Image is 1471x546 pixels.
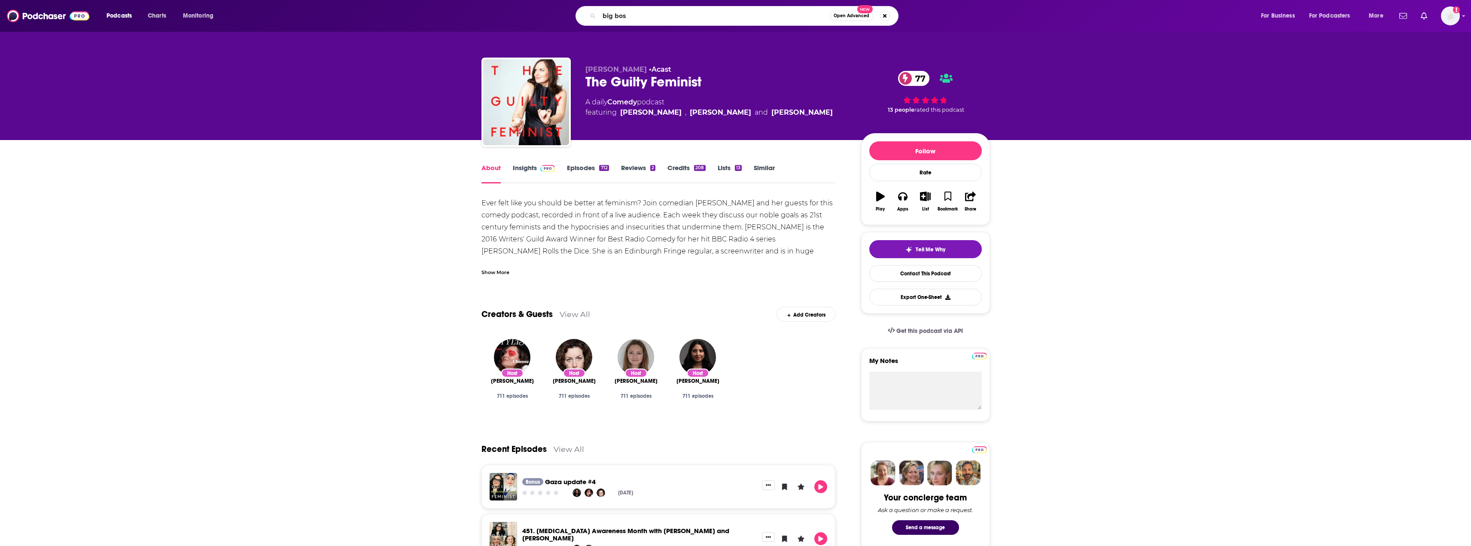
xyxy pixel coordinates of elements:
[649,65,671,73] span: •
[513,164,555,183] a: InsightsPodchaser Pro
[755,107,768,118] span: and
[540,165,555,172] img: Podchaser Pro
[667,164,705,183] a: Credits208
[897,207,908,212] div: Apps
[814,480,827,493] button: Play
[481,197,836,269] div: Ever felt like you should be better at feminism? Join comedian [PERSON_NAME] and her guests for t...
[871,461,895,485] img: Sydney Profile
[676,378,719,384] span: [PERSON_NAME]
[599,165,609,171] div: 712
[526,479,540,485] span: Bonus
[878,506,973,513] div: Ask a question or make a request.
[1441,6,1460,25] img: User Profile
[899,461,924,485] img: Barbara Profile
[687,369,709,378] div: Host
[615,378,658,384] a: Mathilda Mallinson
[599,9,830,23] input: Search podcasts, credits, & more...
[553,378,596,384] a: Jessica Fostekew
[1417,9,1431,23] a: Show notifications dropdown
[888,107,914,113] span: 13 people
[898,71,930,86] a: 77
[1255,9,1306,23] button: open menu
[857,5,873,13] span: New
[483,59,569,145] img: The Guilty Feminist
[550,393,598,399] div: 711 episodes
[972,446,987,453] img: Podchaser Pro
[488,393,536,399] div: 711 episodes
[612,393,660,399] div: 711 episodes
[481,309,553,320] a: Creators & Guests
[177,9,225,23] button: open menu
[869,164,982,181] div: Rate
[1363,9,1394,23] button: open menu
[1441,6,1460,25] button: Show profile menu
[777,307,835,322] div: Add Creators
[142,9,171,23] a: Charts
[553,378,596,384] span: [PERSON_NAME]
[937,186,959,217] button: Bookmark
[481,164,501,183] a: About
[914,186,936,217] button: List
[1303,9,1363,23] button: open menu
[560,310,590,319] a: View All
[615,378,658,384] span: [PERSON_NAME]
[585,65,647,73] span: [PERSON_NAME]
[884,492,967,503] div: Your concierge team
[563,369,585,378] div: Host
[491,378,534,384] span: [PERSON_NAME]
[679,339,716,375] img: Helena Wadia
[876,207,885,212] div: Play
[814,532,827,545] button: Play
[545,478,596,486] a: Gaza update #4
[959,186,981,217] button: Share
[927,461,952,485] img: Jules Profile
[618,339,654,375] img: Mathilda Mallinson
[869,265,982,282] a: Contact This Podcast
[597,488,605,497] img: Jessica Fostekew
[922,207,929,212] div: List
[690,107,751,118] a: Deborah Frances
[1261,10,1295,22] span: For Business
[914,107,964,113] span: rated this podcast
[618,490,633,496] div: [DATE]
[554,445,584,454] a: View All
[972,351,987,360] a: Pro website
[972,445,987,453] a: Pro website
[881,320,970,342] a: Get this podcast via API
[674,393,722,399] div: 711 episodes
[869,240,982,258] button: tell me why sparkleTell Me Why
[907,71,930,86] span: 77
[148,10,166,22] span: Charts
[869,357,982,372] label: My Notes
[7,8,89,24] img: Podchaser - Follow, Share and Rate Podcasts
[1309,10,1350,22] span: For Podcasters
[676,378,719,384] a: Helena Wadia
[892,186,914,217] button: Apps
[778,480,791,493] button: Bookmark Episode
[573,488,581,497] a: Helena Wadia
[795,480,807,493] button: Leave a Rating
[481,444,547,454] a: Recent Episodes
[625,369,647,378] div: Host
[494,339,530,375] img: Deborah Frances
[556,339,592,375] img: Jessica Fostekew
[101,9,143,23] button: open menu
[972,353,987,360] img: Podchaser Pro
[896,327,963,335] span: Get this podcast via API
[718,164,742,183] a: Lists13
[938,207,958,212] div: Bookmark
[905,246,912,253] img: tell me why sparkle
[650,165,655,171] div: 2
[584,6,907,26] div: Search podcasts, credits, & more...
[620,107,682,118] a: Helena Wadia
[621,164,655,183] a: Reviews2
[778,532,791,545] button: Bookmark Episode
[501,369,524,378] div: Host
[694,165,705,171] div: 208
[607,98,637,106] a: Comedy
[652,65,671,73] a: Acast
